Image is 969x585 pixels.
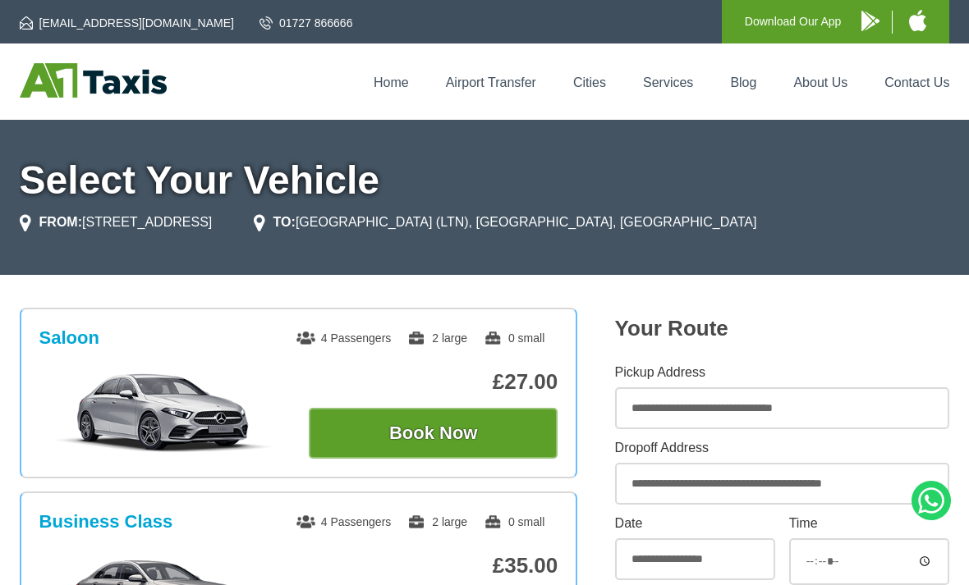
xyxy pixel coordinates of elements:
strong: TO: [273,215,296,229]
span: 0 small [484,331,544,345]
p: Download Our App [745,11,842,32]
img: A1 Taxis St Albans LTD [20,63,167,98]
strong: FROM: [39,215,82,229]
h3: Saloon [39,327,99,349]
a: Services [643,75,693,89]
img: A1 Taxis Android App [861,11,879,31]
li: [GEOGRAPHIC_DATA] (LTN), [GEOGRAPHIC_DATA], [GEOGRAPHIC_DATA] [254,213,757,232]
label: Pickup Address [615,366,950,379]
a: Airport Transfer [446,75,536,89]
span: 2 large [407,515,467,528]
a: Blog [730,75,756,89]
h3: Business Class [39,511,173,532]
img: A1 Taxis iPhone App [909,10,926,31]
p: £35.00 [309,553,558,578]
a: Cities [573,75,606,89]
a: Home [374,75,409,89]
h2: Your Route [615,316,950,341]
label: Time [789,517,950,530]
label: Dropoff Address [615,441,950,455]
li: [STREET_ADDRESS] [20,213,213,232]
span: 4 Passengers [296,515,392,528]
a: [EMAIL_ADDRESS][DOMAIN_NAME] [20,15,234,31]
button: Book Now [309,408,558,459]
span: 0 small [484,515,544,528]
a: 01727 866666 [259,15,353,31]
a: About Us [793,75,847,89]
label: Date [615,517,776,530]
h1: Select Your Vehicle [20,161,950,200]
span: 2 large [407,331,467,345]
p: £27.00 [309,369,558,395]
img: Saloon [40,372,287,454]
a: Contact Us [884,75,949,89]
span: 4 Passengers [296,331,392,345]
